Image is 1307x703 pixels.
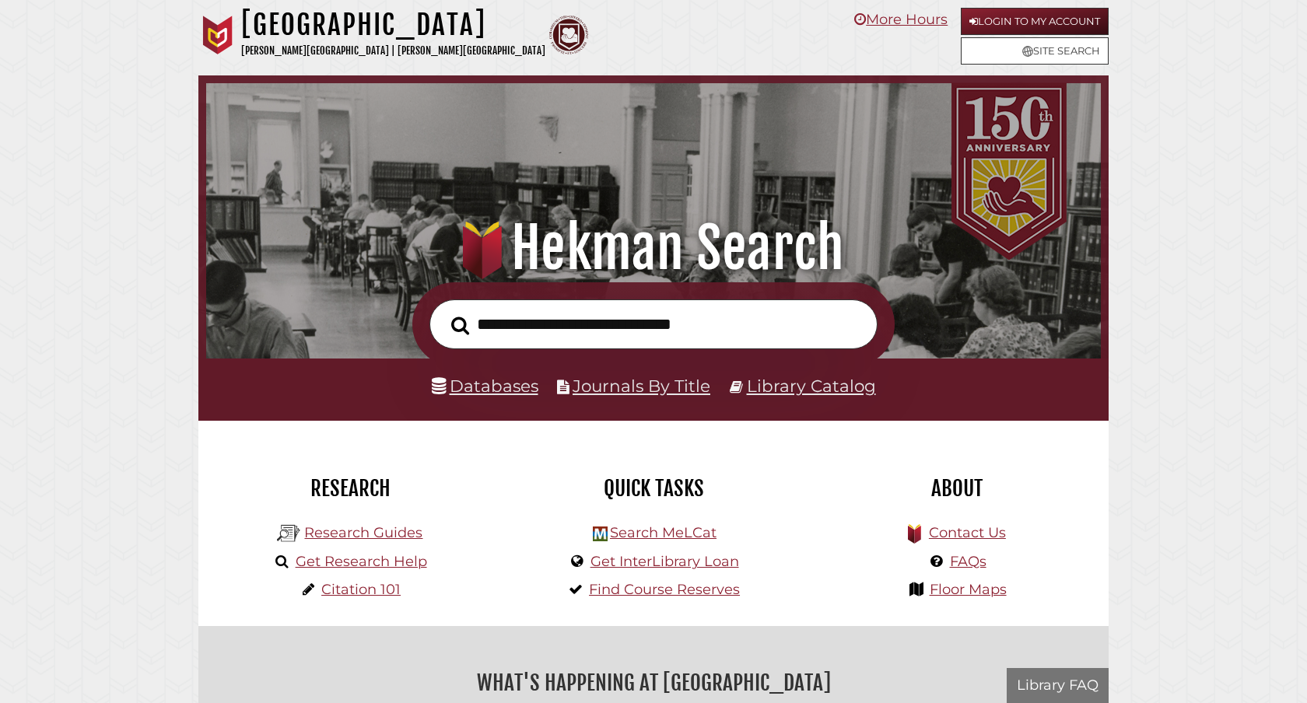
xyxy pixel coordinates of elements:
a: Library Catalog [747,376,876,396]
img: Hekman Library Logo [593,526,608,541]
h1: Hekman Search [226,214,1081,282]
img: Hekman Library Logo [277,522,300,545]
img: Calvin Theological Seminary [549,16,588,54]
img: Calvin University [198,16,237,54]
button: Search [443,312,477,340]
i: Search [451,316,469,335]
h2: Research [210,475,490,502]
a: Get Research Help [296,553,427,570]
p: [PERSON_NAME][GEOGRAPHIC_DATA] | [PERSON_NAME][GEOGRAPHIC_DATA] [241,42,545,60]
a: Login to My Account [961,8,1109,35]
a: Journals By Title [573,376,710,396]
a: More Hours [854,11,948,28]
a: Site Search [961,37,1109,65]
a: Find Course Reserves [589,581,740,598]
h1: [GEOGRAPHIC_DATA] [241,8,545,42]
a: Floor Maps [930,581,1007,598]
h2: Quick Tasks [513,475,794,502]
a: Research Guides [304,524,422,541]
a: Search MeLCat [610,524,717,541]
a: Databases [432,376,538,396]
h2: What's Happening at [GEOGRAPHIC_DATA] [210,665,1097,701]
a: Contact Us [929,524,1006,541]
a: Get InterLibrary Loan [590,553,739,570]
a: FAQs [950,553,986,570]
h2: About [817,475,1097,502]
a: Citation 101 [321,581,401,598]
